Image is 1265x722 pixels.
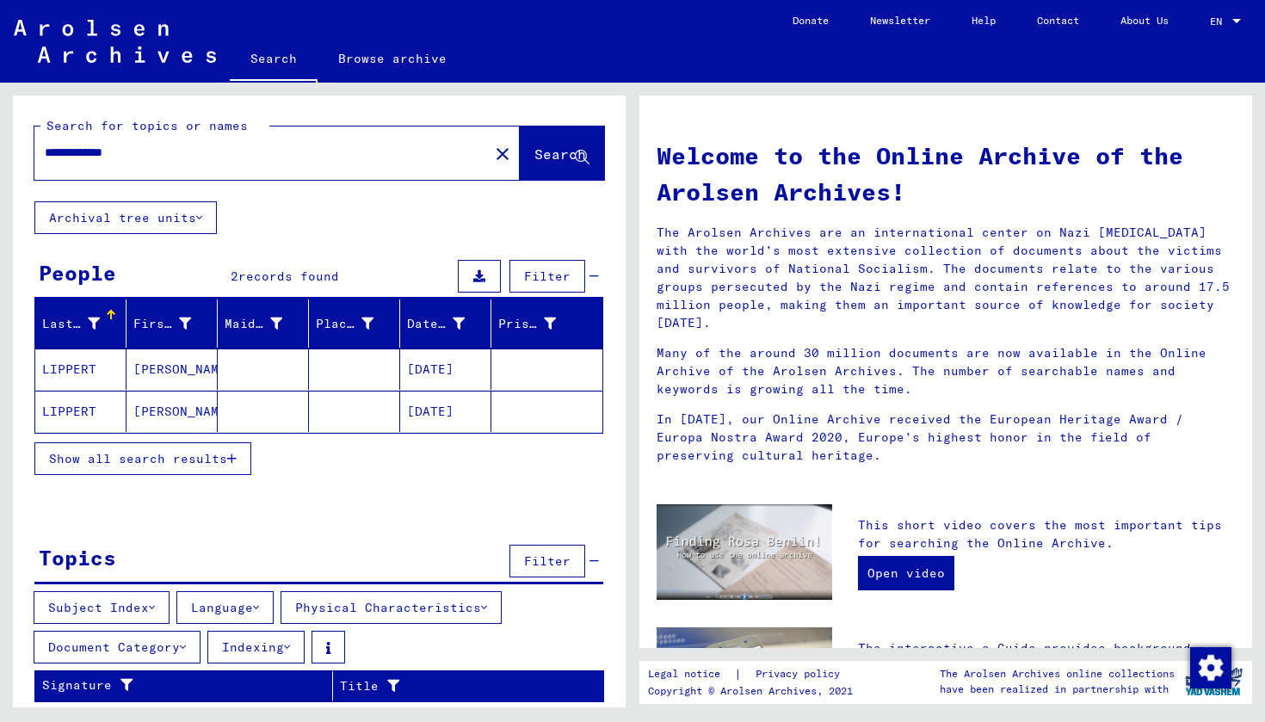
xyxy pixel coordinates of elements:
[498,310,582,337] div: Prisoner #
[340,677,561,695] div: Title
[400,391,491,432] mat-cell: [DATE]
[534,145,586,163] span: Search
[34,591,170,624] button: Subject Index
[35,349,126,390] mat-cell: LIPPERT
[225,310,308,337] div: Maiden Name
[42,310,126,337] div: Last Name
[940,682,1175,697] p: have been realized in partnership with
[657,410,1235,465] p: In [DATE], our Online Archive received the European Heritage Award / Europa Nostra Award 2020, Eu...
[940,666,1175,682] p: The Arolsen Archives online collections
[126,391,218,432] mat-cell: [PERSON_NAME]
[133,310,217,337] div: First Name
[400,299,491,348] mat-header-cell: Date of Birth
[648,665,861,683] div: |
[657,224,1235,332] p: The Arolsen Archives are an international center on Nazi [MEDICAL_DATA] with the world’s most ext...
[42,672,332,700] div: Signature
[14,20,216,63] img: Arolsen_neg.svg
[225,315,282,333] div: Maiden Name
[742,665,861,683] a: Privacy policy
[485,136,520,170] button: Clear
[176,591,274,624] button: Language
[126,349,218,390] mat-cell: [PERSON_NAME]
[491,299,602,348] mat-header-cell: Prisoner #
[316,310,399,337] div: Place of Birth
[498,315,556,333] div: Prisoner #
[126,299,218,348] mat-header-cell: First Name
[657,138,1235,210] h1: Welcome to the Online Archive of the Arolsen Archives!
[407,310,491,337] div: Date of Birth
[34,201,217,234] button: Archival tree units
[1182,660,1246,703] img: yv_logo.png
[648,683,861,699] p: Copyright © Arolsen Archives, 2021
[316,315,373,333] div: Place of Birth
[1210,15,1229,28] span: EN
[218,299,309,348] mat-header-cell: Maiden Name
[35,391,126,432] mat-cell: LIPPERT
[34,442,251,475] button: Show all search results
[309,299,400,348] mat-header-cell: Place of Birth
[35,299,126,348] mat-header-cell: Last Name
[207,631,305,663] button: Indexing
[858,516,1235,552] p: This short video covers the most important tips for searching the Online Archive.
[1190,647,1231,688] img: Change consent
[524,553,571,569] span: Filter
[46,118,248,133] mat-label: Search for topics or names
[520,127,604,180] button: Search
[400,349,491,390] mat-cell: [DATE]
[42,315,100,333] div: Last Name
[407,315,465,333] div: Date of Birth
[39,542,116,573] div: Topics
[281,591,502,624] button: Physical Characteristics
[34,631,201,663] button: Document Category
[133,315,191,333] div: First Name
[509,260,585,293] button: Filter
[49,451,227,466] span: Show all search results
[340,672,583,700] div: Title
[648,665,734,683] a: Legal notice
[39,257,116,288] div: People
[509,545,585,577] button: Filter
[492,144,513,164] mat-icon: close
[318,38,467,79] a: Browse archive
[657,344,1235,398] p: Many of the around 30 million documents are now available in the Online Archive of the Arolsen Ar...
[238,268,339,284] span: records found
[657,504,832,600] img: video.jpg
[42,676,311,694] div: Signature
[524,268,571,284] span: Filter
[231,268,238,284] span: 2
[858,556,954,590] a: Open video
[230,38,318,83] a: Search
